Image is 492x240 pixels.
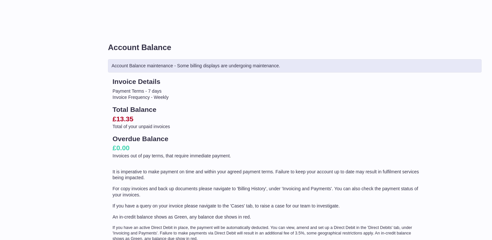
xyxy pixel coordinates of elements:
[113,153,422,159] p: Invoices out of pay terms, that require immediate payment.
[113,214,422,220] p: An in-credit balance shows as Green, any balance due shows in red.
[113,88,422,94] li: Payment Terms - 7 days
[113,77,422,86] h2: Invoice Details
[113,169,422,181] p: It is imperative to make payment on time and within your agreed payment terms. Failure to keep yo...
[108,42,482,53] h1: Account Balance
[113,124,422,130] p: Total of your unpaid invoices
[108,59,482,73] div: Account Balance maintenance - Some billing displays are undergoing maintenance.
[113,94,422,100] li: Invoice Frequency - Weekly
[113,134,422,143] h2: Overdue Balance
[113,203,422,209] p: If you have a query on your invoice please navigate to the 'Cases' tab, to raise a case for our t...
[113,143,422,153] h2: £0.00
[113,186,422,198] p: For copy invoices and back up documents please navigate to 'Billing History', under 'Invoicing an...
[113,114,422,124] h2: £13.35
[113,105,422,114] h2: Total Balance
